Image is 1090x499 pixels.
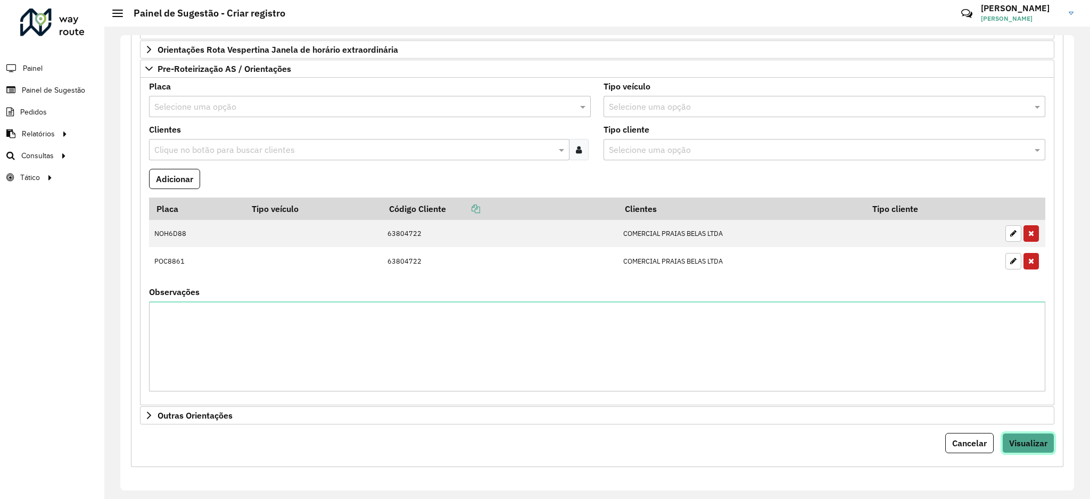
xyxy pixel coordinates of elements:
span: Painel de Sugestão [22,85,85,96]
a: Copiar [446,203,480,214]
span: Relatórios [22,128,55,140]
label: Observações [149,285,200,298]
h2: Painel de Sugestão - Criar registro [123,7,285,19]
span: Tático [20,172,40,183]
td: COMERCIAL PRAIAS BELAS LTDA [618,247,865,275]
label: Tipo veículo [604,80,650,93]
label: Tipo cliente [604,123,649,136]
a: Outras Orientações [140,406,1054,424]
th: Código Cliente [382,198,618,220]
td: POC8861 [149,247,245,275]
td: 63804722 [382,247,618,275]
td: NOH6D88 [149,220,245,248]
label: Placa [149,80,171,93]
a: Orientações Rota Vespertina Janela de horário extraordinária [140,40,1054,59]
td: 63804722 [382,220,618,248]
span: Pre-Roteirização AS / Orientações [158,64,291,73]
a: Pre-Roteirização AS / Orientações [140,60,1054,78]
label: Clientes [149,123,181,136]
button: Cancelar [945,433,994,453]
span: Pedidos [20,107,47,118]
span: Cancelar [952,438,987,448]
button: Adicionar [149,169,200,189]
span: [PERSON_NAME] [981,14,1061,23]
th: Placa [149,198,245,220]
th: Tipo cliente [865,198,1000,220]
div: Pre-Roteirização AS / Orientações [140,78,1054,406]
span: Visualizar [1009,438,1047,448]
span: Painel [23,63,43,74]
span: Consultas [21,150,54,161]
button: Visualizar [1002,433,1054,453]
span: Orientações Rota Vespertina Janela de horário extraordinária [158,45,398,54]
a: Contato Rápido [955,2,978,25]
td: COMERCIAL PRAIAS BELAS LTDA [618,220,865,248]
th: Tipo veículo [245,198,382,220]
th: Clientes [618,198,865,220]
span: Outras Orientações [158,411,233,420]
h3: [PERSON_NAME] [981,3,1061,13]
